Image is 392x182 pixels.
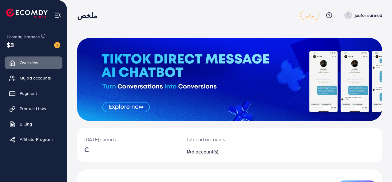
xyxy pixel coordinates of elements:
span: My ad accounts [20,75,51,81]
span: $3 [7,40,14,49]
a: يرقي [300,11,319,20]
a: Payment [5,87,62,99]
font: يرقي [305,13,314,18]
a: My ad accounts [5,72,62,84]
span: Ad account(s) [188,148,218,155]
span: Overview [20,60,38,66]
span: Ecomdy Balance [7,34,40,40]
h2: 1 [186,149,248,155]
a: Billing [5,118,62,130]
span: Product Links [20,106,46,112]
span: Payment [20,90,37,96]
a: jaafer sarmed [342,11,382,19]
a: Product Links [5,103,62,115]
span: Affiliate Program [20,136,53,142]
p: Total ad accounts [186,136,248,143]
a: Affiliate Program [5,133,62,145]
img: logo [6,9,48,18]
a: Overview [5,56,62,69]
font: ملخص [77,10,98,21]
p: jaafer sarmed [355,12,382,19]
span: Billing [20,121,32,127]
p: [DATE] spends [85,136,172,143]
img: menu [54,12,61,19]
img: image [54,42,60,48]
